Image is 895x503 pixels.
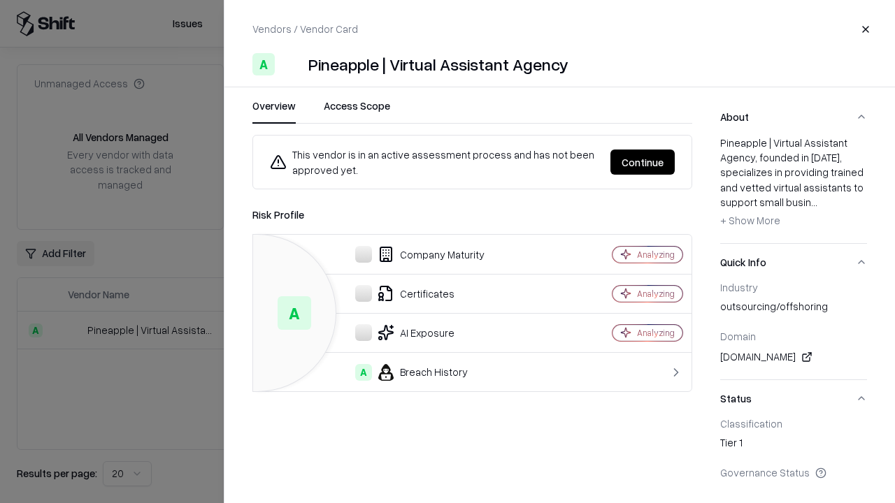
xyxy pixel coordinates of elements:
div: Analyzing [637,288,675,300]
p: Vendors / Vendor Card [252,22,358,36]
div: Analyzing [637,327,675,339]
div: This vendor is in an active assessment process and has not been approved yet. [270,147,599,177]
button: Status [720,380,867,417]
button: Access Scope [324,99,390,124]
div: Quick Info [720,281,867,379]
span: ... [811,196,817,208]
div: Analyzing [637,249,675,261]
div: Governance Status [720,466,867,479]
div: A [252,53,275,75]
div: Pineapple | Virtual Assistant Agency [308,53,568,75]
button: + Show More [720,210,780,232]
div: A [278,296,311,330]
button: Overview [252,99,296,124]
button: About [720,99,867,136]
div: Tier 1 [720,435,867,455]
button: Quick Info [720,244,867,281]
div: Breach History [264,364,564,381]
div: Company Maturity [264,246,564,263]
div: Risk Profile [252,206,692,223]
button: Continue [610,150,675,175]
div: outsourcing/offshoring [720,299,867,319]
div: Certificates [264,285,564,302]
div: AI Exposure [264,324,564,341]
img: Pineapple | Virtual Assistant Agency [280,53,303,75]
div: Pineapple | Virtual Assistant Agency, founded in [DATE], specializes in providing trained and vet... [720,136,867,232]
span: + Show More [720,214,780,226]
div: [DOMAIN_NAME] [720,349,867,365]
div: Classification [720,417,867,430]
div: Industry [720,281,867,293]
div: Domain [720,330,867,342]
div: A [355,364,372,381]
div: About [720,136,867,243]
